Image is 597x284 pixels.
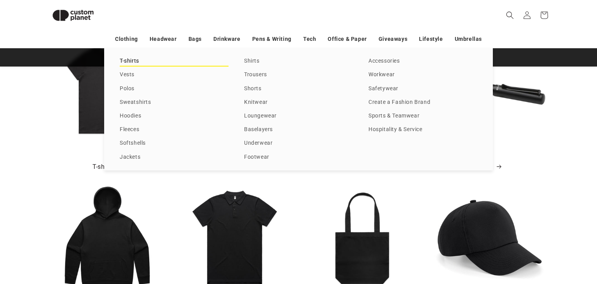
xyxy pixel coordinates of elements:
[46,3,100,28] img: Custom Planet
[120,56,229,67] a: T-shirts
[368,124,477,135] a: Hospitality & Service
[244,70,353,80] a: Trousers
[303,32,316,46] a: Tech
[244,152,353,163] a: Footwear
[244,56,353,67] a: Shirts
[244,124,353,135] a: Baselayers
[419,32,443,46] a: Lifestyle
[120,152,229,163] a: Jackets
[368,97,477,108] a: Create a Fashion Brand
[244,111,353,121] a: Loungewear
[368,56,477,67] a: Accessories
[150,32,177,46] a: Headwear
[244,97,353,108] a: Knitwear
[120,124,229,135] a: Fleeces
[379,32,407,46] a: Giveaways
[120,97,229,108] a: Sweatshirts
[455,32,482,46] a: Umbrellas
[213,32,240,46] a: Drinkware
[469,200,597,284] iframe: Chat Widget
[189,32,202,46] a: Bags
[120,70,229,80] a: Vests
[368,84,477,94] a: Safetywear
[115,32,138,46] a: Clothing
[368,70,477,80] a: Workwear
[252,32,292,46] a: Pens & Writing
[328,32,367,46] a: Office & Paper
[120,138,229,149] a: Softshells
[120,111,229,121] a: Hoodies
[244,84,353,94] a: Shorts
[501,7,518,24] summary: Search
[368,111,477,121] a: Sports & Teamwear
[244,138,353,149] a: Underwear
[120,84,229,94] a: Polos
